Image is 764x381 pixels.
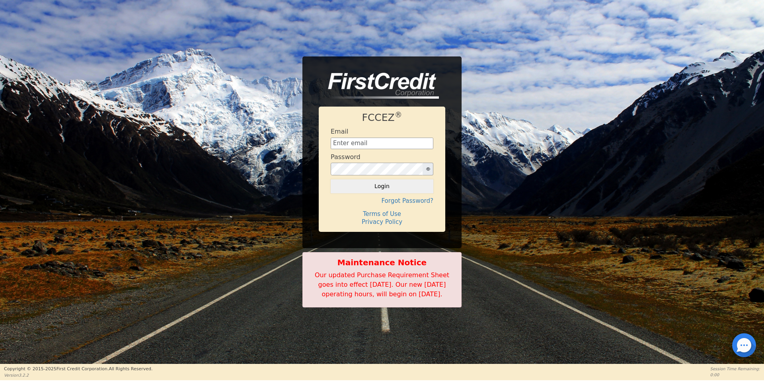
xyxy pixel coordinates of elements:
[315,271,449,298] span: Our updated Purchase Requirement Sheet goes into effect [DATE]. Our new [DATE] operating hours, w...
[331,138,433,150] input: Enter email
[307,257,457,268] b: Maintenance Notice
[331,153,361,161] h4: Password
[109,366,152,371] span: All Rights Reserved.
[331,210,433,218] h4: Terms of Use
[331,163,423,175] input: password
[4,366,152,373] p: Copyright © 2015- 2025 First Credit Corporation.
[319,73,439,99] img: logo-CMu_cnol.png
[395,111,402,119] sup: ®
[331,218,433,225] h4: Privacy Policy
[710,366,760,372] p: Session Time Remaining:
[331,128,348,135] h4: Email
[4,372,152,378] p: Version 3.2.2
[331,112,433,124] h1: FCCEZ
[331,179,433,193] button: Login
[710,372,760,378] p: 0:00
[331,197,433,204] h4: Forgot Password?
